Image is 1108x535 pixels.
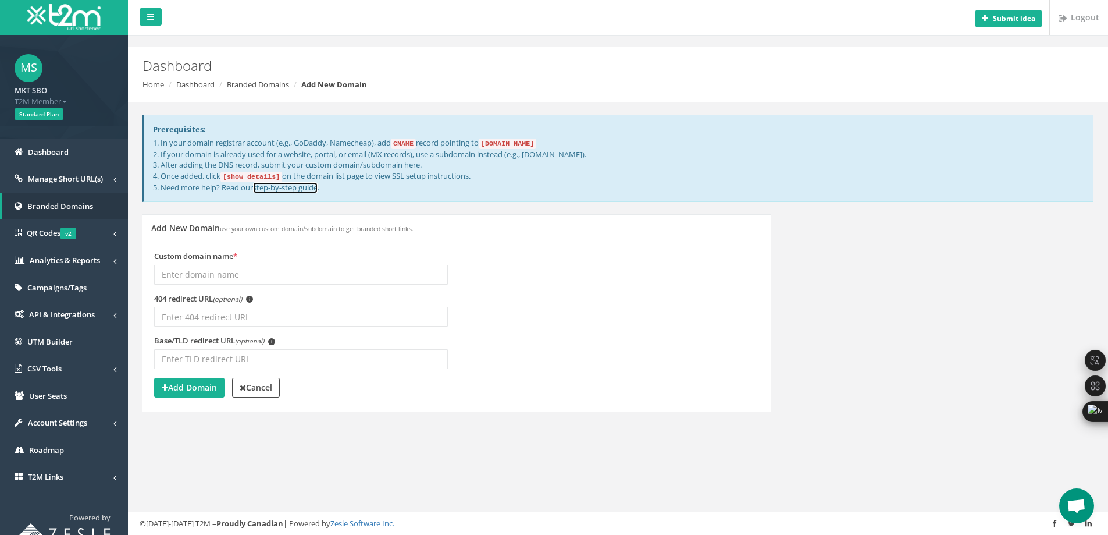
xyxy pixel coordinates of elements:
[154,335,275,346] label: Base/TLD redirect URL
[391,139,416,149] code: CNAME
[142,58,932,73] h2: Dashboard
[235,336,264,345] em: (optional)
[479,139,536,149] code: [DOMAIN_NAME]
[1059,488,1094,523] div: Open chat
[154,293,253,304] label: 404 redirect URL
[15,82,113,107] a: MKT SBO T2M Member
[232,378,280,398] a: Cancel
[162,382,217,393] strong: Add Domain
[15,54,42,82] span: MS
[29,309,95,320] span: API & Integrations
[176,79,215,90] a: Dashboard
[153,137,1084,193] p: 1. In your domain registrar account (e.g., GoDaddy, Namecheap), add record pointing to 2. If your...
[240,382,272,393] strong: Cancel
[29,391,67,401] span: User Seats
[69,512,111,523] span: Powered by
[301,79,367,90] strong: Add New Domain
[27,282,87,293] span: Campaigns/Tags
[28,173,103,184] span: Manage Short URL(s)
[220,172,282,182] code: [show details]
[253,182,318,193] a: step-by-step guide
[30,255,100,265] span: Analytics & Reports
[60,228,76,239] span: v2
[268,338,275,345] span: i
[29,445,64,455] span: Roadmap
[154,378,225,398] button: Add Domain
[28,472,63,482] span: T2M Links
[28,147,69,157] span: Dashboard
[975,10,1042,27] button: Submit idea
[27,336,73,347] span: UTM Builder
[154,307,448,327] input: Enter 404 redirect URL
[213,295,242,303] em: (optional)
[28,417,87,428] span: Account Settings
[993,13,1035,23] b: Submit idea
[154,349,448,369] input: Enter TLD redirect URL
[227,79,289,90] a: Branded Domains
[27,363,62,374] span: CSV Tools
[246,296,253,303] span: i
[151,224,414,232] h5: Add New Domain
[15,85,47,95] strong: MKT SBO
[154,251,237,262] label: Custom domain name
[140,518,1096,529] div: ©[DATE]-[DATE] T2M – | Powered by
[216,518,283,529] strong: Proudly Canadian
[220,225,414,233] small: use your own custom domain/subdomain to get branded short links.
[330,518,394,529] a: Zesle Software Inc.
[27,228,76,238] span: QR Codes
[27,201,93,211] span: Branded Domains
[27,4,101,30] img: T2M
[154,265,448,285] input: Enter domain name
[153,124,206,134] strong: Prerequisites:
[15,108,63,120] span: Standard Plan
[15,96,113,107] span: T2M Member
[142,79,164,90] a: Home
